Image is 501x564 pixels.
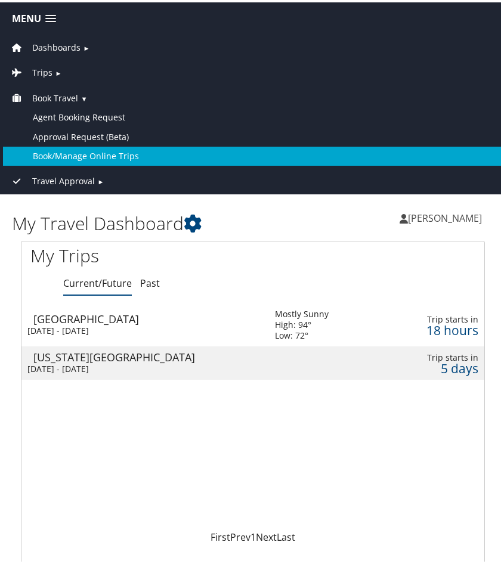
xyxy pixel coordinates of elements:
div: [GEOGRAPHIC_DATA] [33,311,263,322]
a: Menu [6,7,62,26]
a: Next [256,528,277,541]
div: Trip starts in [394,312,478,323]
span: ▼ [81,92,87,101]
a: [PERSON_NAME] [400,198,494,234]
div: Mostly Sunny [275,306,329,317]
a: Prev [230,528,250,541]
div: Trip starts in [394,350,478,361]
a: Trips [9,64,52,76]
a: Last [277,528,295,541]
span: ► [55,66,61,75]
a: First [211,528,230,541]
span: ► [97,175,104,184]
div: [DATE] - [DATE] [27,323,257,334]
div: 5 days [394,361,478,371]
a: Past [140,274,160,287]
div: [US_STATE][GEOGRAPHIC_DATA] [33,349,263,360]
span: Travel Approval [32,172,95,185]
a: Dashboards [9,39,81,51]
span: Book Travel [32,89,78,103]
h1: My Travel Dashboard [12,209,253,234]
span: Menu [12,11,41,22]
span: [PERSON_NAME] [408,209,482,222]
a: Current/Future [63,274,132,287]
div: 18 hours [394,323,478,333]
a: Travel Approval [9,173,95,184]
span: ► [83,41,89,50]
h1: My Trips [30,241,244,266]
a: 1 [250,528,256,541]
div: [DATE] - [DATE] [27,361,257,372]
span: Trips [32,64,52,77]
span: Dashboards [32,39,81,52]
div: High: 94° [275,317,329,328]
div: Low: 72° [275,328,329,339]
a: Book Travel [9,90,78,101]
